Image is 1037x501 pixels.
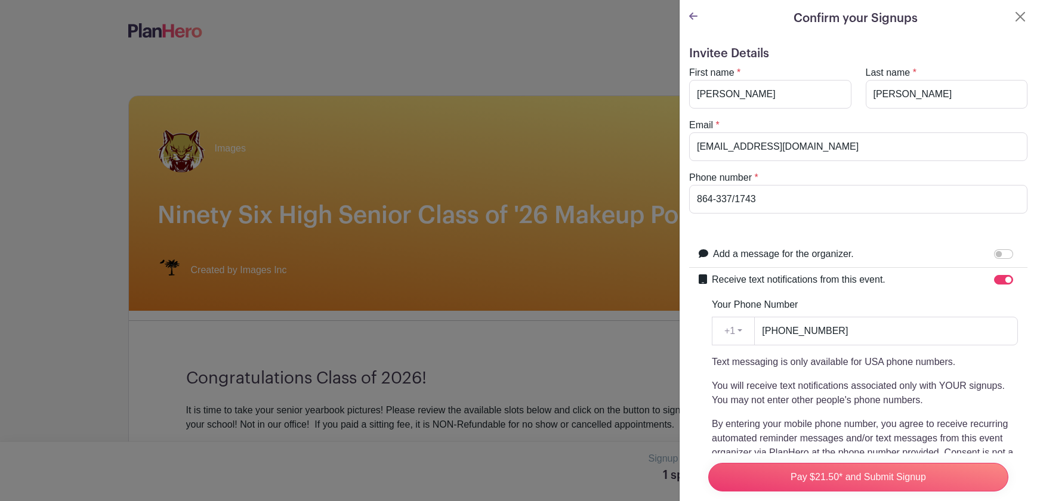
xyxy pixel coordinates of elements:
[712,355,1018,369] p: Text messaging is only available for USA phone numbers.
[712,298,798,312] label: Your Phone Number
[712,379,1018,407] p: You will receive text notifications associated only with YOUR signups. You may not enter other pe...
[689,118,713,132] label: Email
[1013,10,1027,24] button: Close
[866,66,911,80] label: Last name
[689,47,1027,61] h5: Invitee Details
[689,66,734,80] label: First name
[712,273,885,287] label: Receive text notifications from this event.
[689,171,752,185] label: Phone number
[794,10,918,27] h5: Confirm your Signups
[713,247,854,261] label: Add a message for the organizer.
[708,463,1008,491] input: Pay $21.50* and Submit Signup
[712,317,755,345] button: +1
